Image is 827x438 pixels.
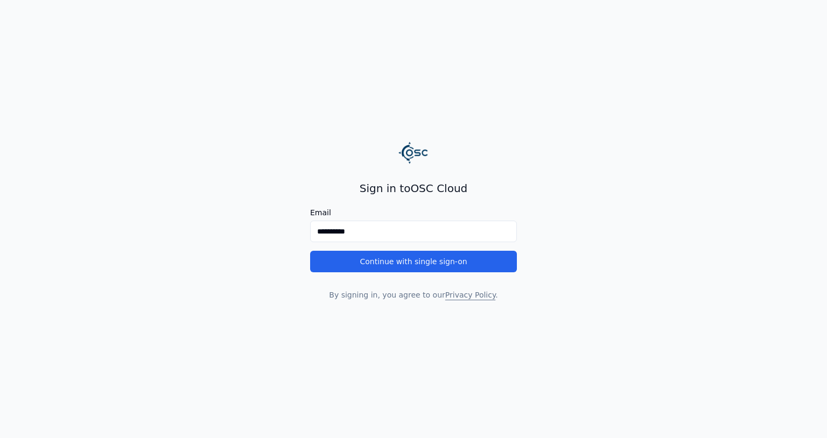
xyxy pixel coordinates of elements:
label: Email [310,209,517,216]
p: By signing in, you agree to our . [310,289,517,300]
a: Privacy Policy [445,291,495,299]
img: Logo [398,138,429,168]
button: Continue with single sign-on [310,251,517,272]
h2: Sign in to OSC Cloud [310,181,517,196]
